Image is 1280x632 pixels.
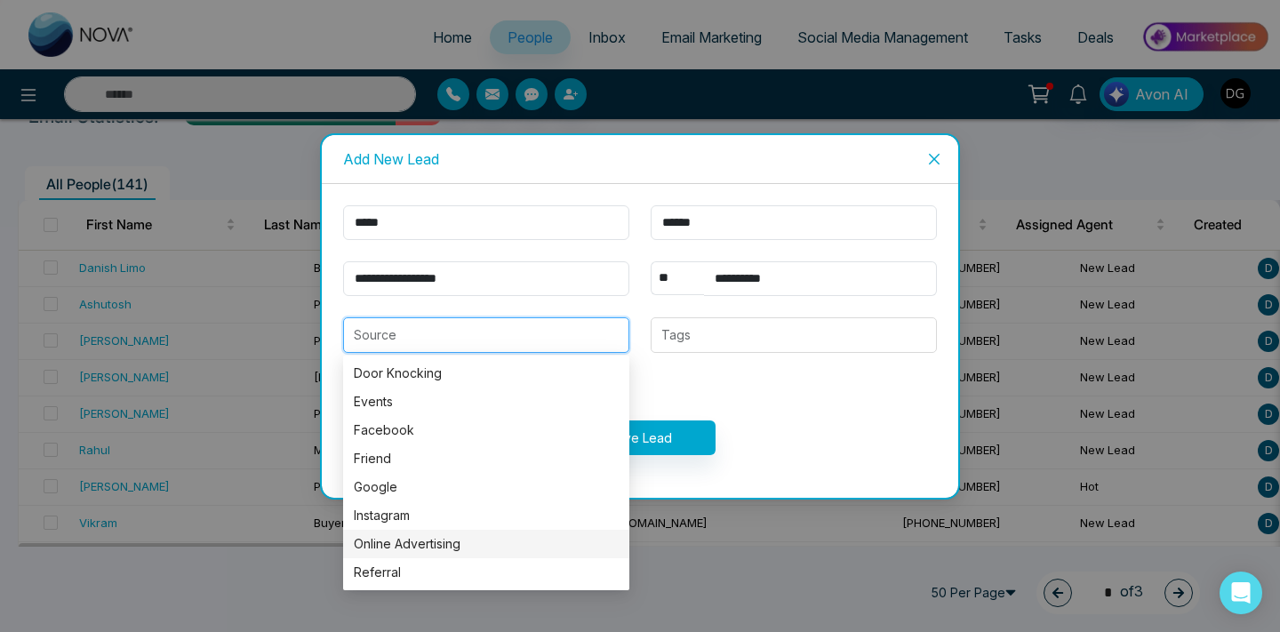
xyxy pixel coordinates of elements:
div: Facebook [354,420,619,440]
div: Instagram [354,506,619,525]
div: Friend [343,444,629,473]
div: Referral [343,558,629,587]
div: Instagram [343,501,629,530]
div: Events [354,392,619,412]
span: close [927,152,941,166]
div: Add New Lead [343,149,937,169]
div: Facebook [343,416,629,444]
div: Google [354,477,619,497]
div: Events [343,388,629,416]
div: Door Knocking [343,359,629,388]
button: Close [910,135,958,183]
div: Online Advertising [354,534,619,554]
div: Referral [354,563,619,582]
div: Friend [354,449,619,468]
div: Online Advertising [343,530,629,558]
div: Open Intercom Messenger [1220,572,1262,614]
div: Door Knocking [354,364,619,383]
div: Google [343,473,629,501]
button: Save Lead [565,420,716,455]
